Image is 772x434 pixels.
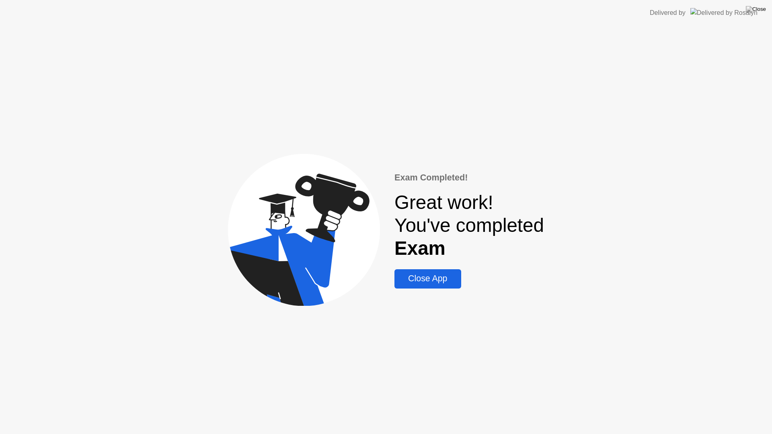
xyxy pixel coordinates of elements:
div: Exam Completed! [394,171,544,184]
div: Great work! You've completed [394,191,544,260]
div: Delivered by [650,8,686,18]
div: Close App [397,274,458,284]
img: Delivered by Rosalyn [690,8,758,17]
button: Close App [394,269,461,289]
img: Close [746,6,766,12]
b: Exam [394,237,446,259]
